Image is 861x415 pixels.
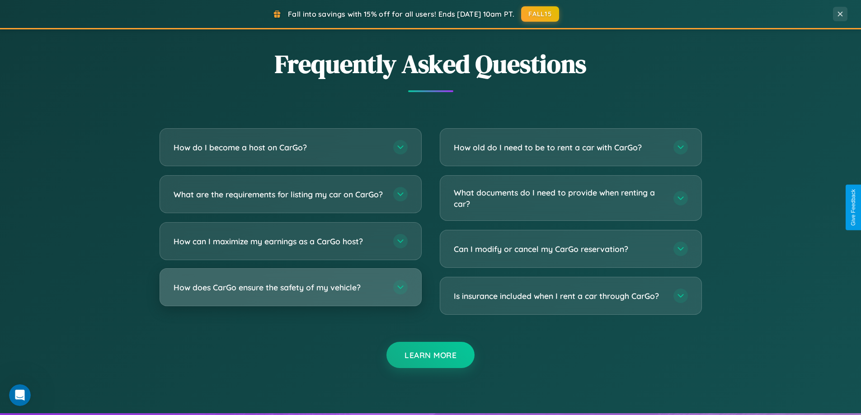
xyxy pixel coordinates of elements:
[9,384,31,406] iframe: Intercom live chat
[174,189,384,200] h3: What are the requirements for listing my car on CarGo?
[454,243,664,255] h3: Can I modify or cancel my CarGo reservation?
[454,187,664,209] h3: What documents do I need to provide when renting a car?
[288,9,514,19] span: Fall into savings with 15% off for all users! Ends [DATE] 10am PT.
[174,142,384,153] h3: How do I become a host on CarGo?
[850,189,856,226] div: Give Feedback
[521,6,559,22] button: FALL15
[454,142,664,153] h3: How old do I need to be to rent a car with CarGo?
[454,290,664,302] h3: Is insurance included when I rent a car through CarGo?
[160,47,702,81] h2: Frequently Asked Questions
[174,282,384,293] h3: How does CarGo ensure the safety of my vehicle?
[174,236,384,247] h3: How can I maximize my earnings as a CarGo host?
[386,342,475,368] button: Learn More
